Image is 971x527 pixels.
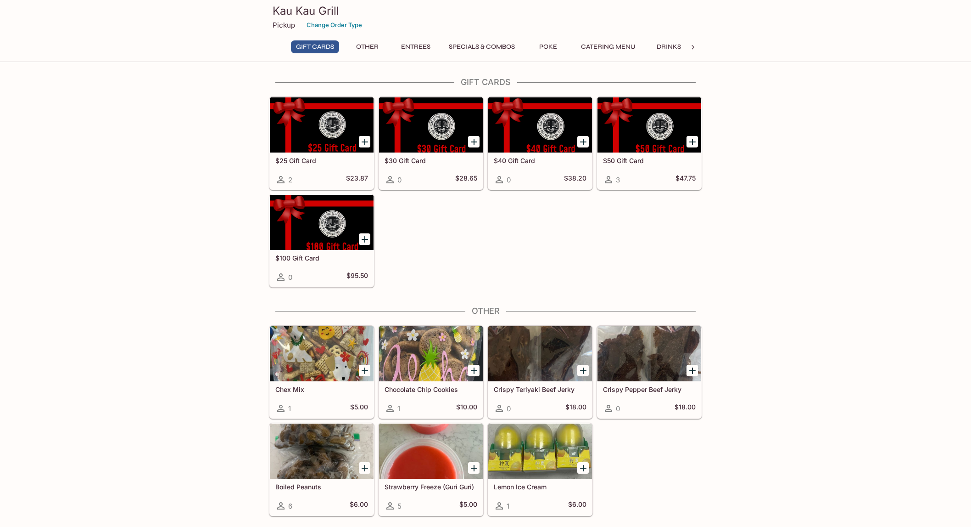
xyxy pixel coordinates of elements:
[359,365,370,376] button: Add Chex Mix
[379,97,483,190] a: $30 Gift Card0$28.65
[273,21,295,29] p: Pickup
[291,40,339,53] button: Gift Cards
[616,404,620,413] span: 0
[468,462,480,474] button: Add Strawberry Freeze (Guri Guri)
[568,500,586,511] h5: $6.00
[603,385,696,393] h5: Crispy Pepper Beef Jerky
[455,174,477,185] h5: $28.65
[565,403,586,414] h5: $18.00
[616,176,620,184] span: 3
[270,195,374,250] div: $100 Gift Card
[269,194,374,287] a: $100 Gift Card0$95.50
[564,174,586,185] h5: $38.20
[488,326,592,381] div: Crispy Teriyaki Beef Jerky
[385,385,477,393] h5: Chocolate Chip Cookies
[597,326,701,381] div: Crispy Pepper Beef Jerky
[675,174,696,185] h5: $47.75
[686,365,698,376] button: Add Crispy Pepper Beef Jerky
[686,136,698,147] button: Add $50 Gift Card
[577,462,589,474] button: Add Lemon Ice Cream
[379,423,483,516] a: Strawberry Freeze (Guri Guri)5$5.00
[288,404,291,413] span: 1
[603,157,696,164] h5: $50 Gift Card
[576,40,641,53] button: Catering Menu
[346,272,368,283] h5: $95.50
[379,326,483,381] div: Chocolate Chip Cookies
[494,385,586,393] h5: Crispy Teriyaki Beef Jerky
[346,174,368,185] h5: $23.87
[395,40,436,53] button: Entrees
[350,500,368,511] h5: $6.00
[456,403,477,414] h5: $10.00
[507,404,511,413] span: 0
[488,326,592,419] a: Crispy Teriyaki Beef Jerky0$18.00
[275,385,368,393] h5: Chex Mix
[275,157,368,164] h5: $25 Gift Card
[275,483,368,491] h5: Boiled Peanuts
[494,483,586,491] h5: Lemon Ice Cream
[269,423,374,516] a: Boiled Peanuts6$6.00
[648,40,689,53] button: Drinks
[397,502,402,510] span: 5
[288,502,292,510] span: 6
[507,502,509,510] span: 1
[488,424,592,479] div: Lemon Ice Cream
[302,18,366,32] button: Change Order Type
[346,40,388,53] button: Other
[270,326,374,381] div: Chex Mix
[577,365,589,376] button: Add Crispy Teriyaki Beef Jerky
[269,326,374,419] a: Chex Mix1$5.00
[270,424,374,479] div: Boiled Peanuts
[379,326,483,419] a: Chocolate Chip Cookies1$10.00
[379,424,483,479] div: Strawberry Freeze (Guri Guri)
[269,97,374,190] a: $25 Gift Card2$23.87
[385,483,477,491] h5: Strawberry Freeze (Guri Guri)
[379,97,483,153] div: $30 Gift Card
[350,403,368,414] h5: $5.00
[488,423,592,516] a: Lemon Ice Cream1$6.00
[444,40,520,53] button: Specials & Combos
[577,136,589,147] button: Add $40 Gift Card
[269,77,702,87] h4: Gift Cards
[397,176,402,184] span: 0
[288,176,292,184] span: 2
[288,273,292,282] span: 0
[270,97,374,153] div: $25 Gift Card
[597,97,702,190] a: $50 Gift Card3$47.75
[488,97,592,190] a: $40 Gift Card0$38.20
[269,306,702,316] h4: Other
[273,4,698,18] h3: Kau Kau Grill
[359,136,370,147] button: Add $25 Gift Card
[597,97,701,153] div: $50 Gift Card
[468,136,480,147] button: Add $30 Gift Card
[507,176,511,184] span: 0
[385,157,477,164] h5: $30 Gift Card
[359,233,370,245] button: Add $100 Gift Card
[468,365,480,376] button: Add Chocolate Chip Cookies
[675,403,696,414] h5: $18.00
[359,462,370,474] button: Add Boiled Peanuts
[527,40,569,53] button: Poke
[597,326,702,419] a: Crispy Pepper Beef Jerky0$18.00
[275,254,368,262] h5: $100 Gift Card
[459,500,477,511] h5: $5.00
[397,404,400,413] span: 1
[494,157,586,164] h5: $40 Gift Card
[488,97,592,153] div: $40 Gift Card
